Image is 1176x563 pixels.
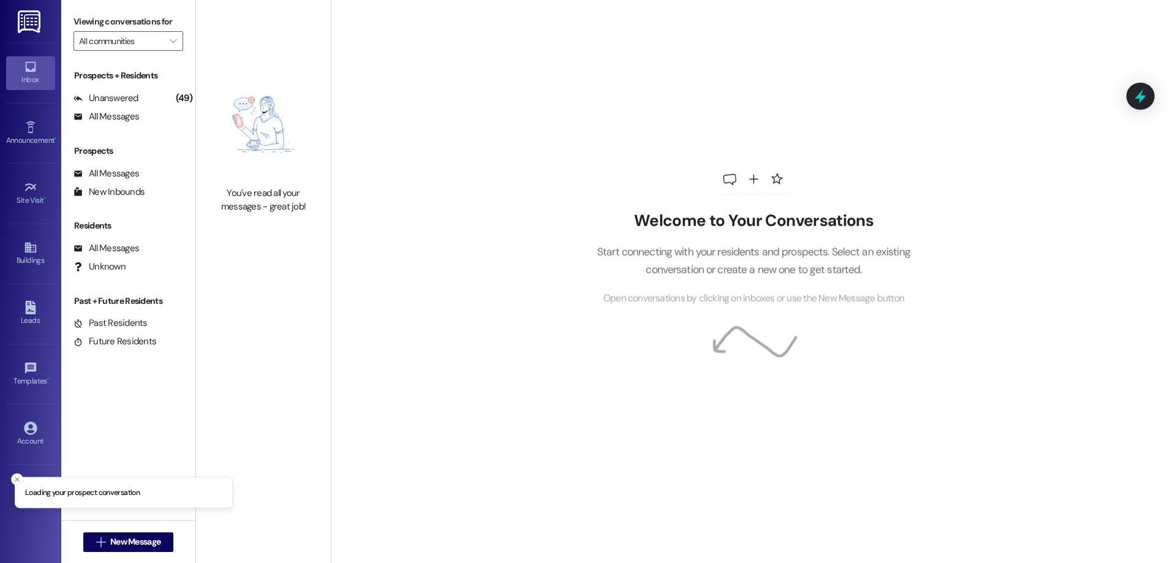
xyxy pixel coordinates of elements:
div: All Messages [73,110,139,123]
div: Unknown [73,260,126,273]
p: Loading your prospect conversation [25,487,140,498]
a: Site Visit • [6,177,55,210]
i:  [170,36,176,46]
div: All Messages [73,167,139,180]
a: Account [6,418,55,451]
img: empty-state [209,68,317,181]
img: ResiDesk Logo [18,10,43,33]
p: Start connecting with your residents and prospects. Select an existing conversation or create a n... [578,243,929,278]
span: New Message [110,535,160,548]
div: New Inbounds [73,186,145,198]
div: Unanswered [73,92,138,105]
span: • [55,134,56,143]
a: Templates • [6,358,55,391]
button: Close toast [11,473,23,485]
input: All communities [79,31,164,51]
a: Buildings [6,237,55,270]
div: Future Residents [73,335,156,348]
div: You've read all your messages - great job! [209,187,317,213]
span: • [47,375,49,384]
div: Residents [61,219,195,232]
a: Inbox [6,56,55,89]
div: Prospects + Residents [61,69,195,82]
div: Past + Future Residents [61,295,195,308]
label: Viewing conversations for [73,12,183,31]
i:  [96,537,105,547]
span: Open conversations by clicking on inboxes or use the New Message button [603,291,904,306]
a: Leads [6,297,55,330]
div: All Messages [73,242,139,255]
button: New Message [83,532,174,552]
span: • [44,194,46,203]
a: Support [6,478,55,511]
div: (49) [173,89,195,108]
div: Past Residents [73,317,148,330]
h2: Welcome to Your Conversations [578,211,929,230]
div: Prospects [61,145,195,157]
